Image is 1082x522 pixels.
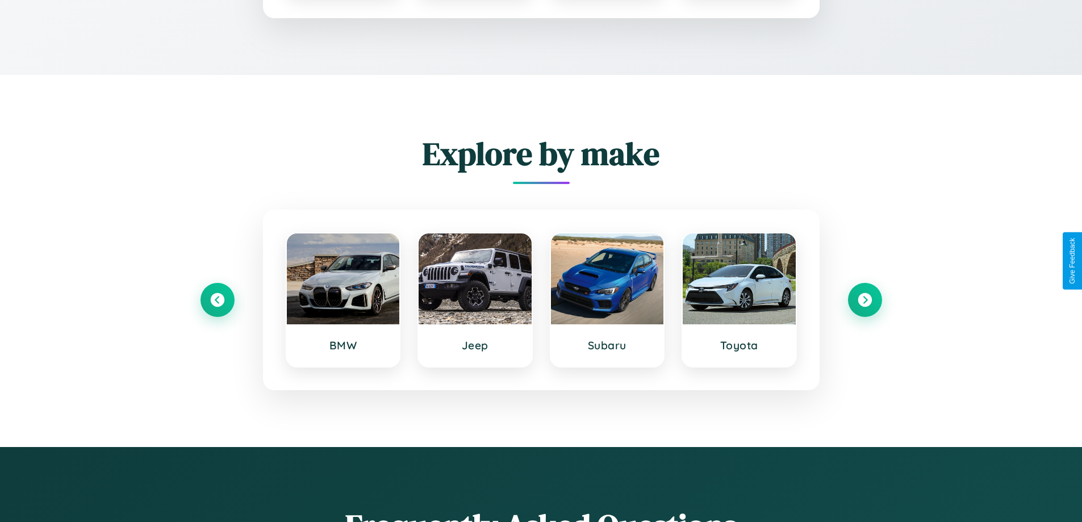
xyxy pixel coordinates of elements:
[298,339,388,352] h3: BMW
[430,339,520,352] h3: Jeep
[562,339,653,352] h3: Subaru
[694,339,784,352] h3: Toyota
[1068,238,1076,284] div: Give Feedback
[200,132,882,176] h2: Explore by make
